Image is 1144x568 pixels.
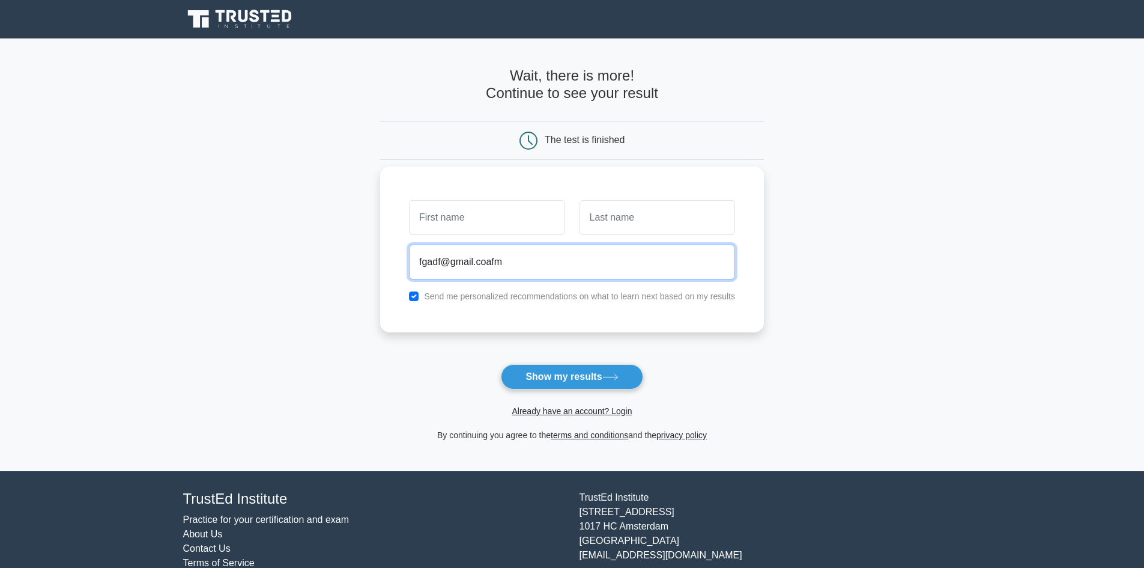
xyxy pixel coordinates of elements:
[656,430,707,440] a: privacy policy
[512,406,632,416] a: Already have an account? Login
[183,529,223,539] a: About Us
[183,543,231,554] a: Contact Us
[551,430,628,440] a: terms and conditions
[580,200,735,235] input: Last name
[409,245,735,279] input: Email
[183,490,565,508] h4: TrustEd Institute
[380,67,764,102] h4: Wait, there is more! Continue to see your result
[373,428,771,442] div: By continuing you agree to the and the
[183,515,350,525] a: Practice for your certification and exam
[545,135,625,145] div: The test is finished
[409,200,564,235] input: First name
[501,364,643,389] button: Show my results
[183,558,255,568] a: Terms of Service
[424,292,735,301] label: Send me personalized recommendations on what to learn next based on my results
